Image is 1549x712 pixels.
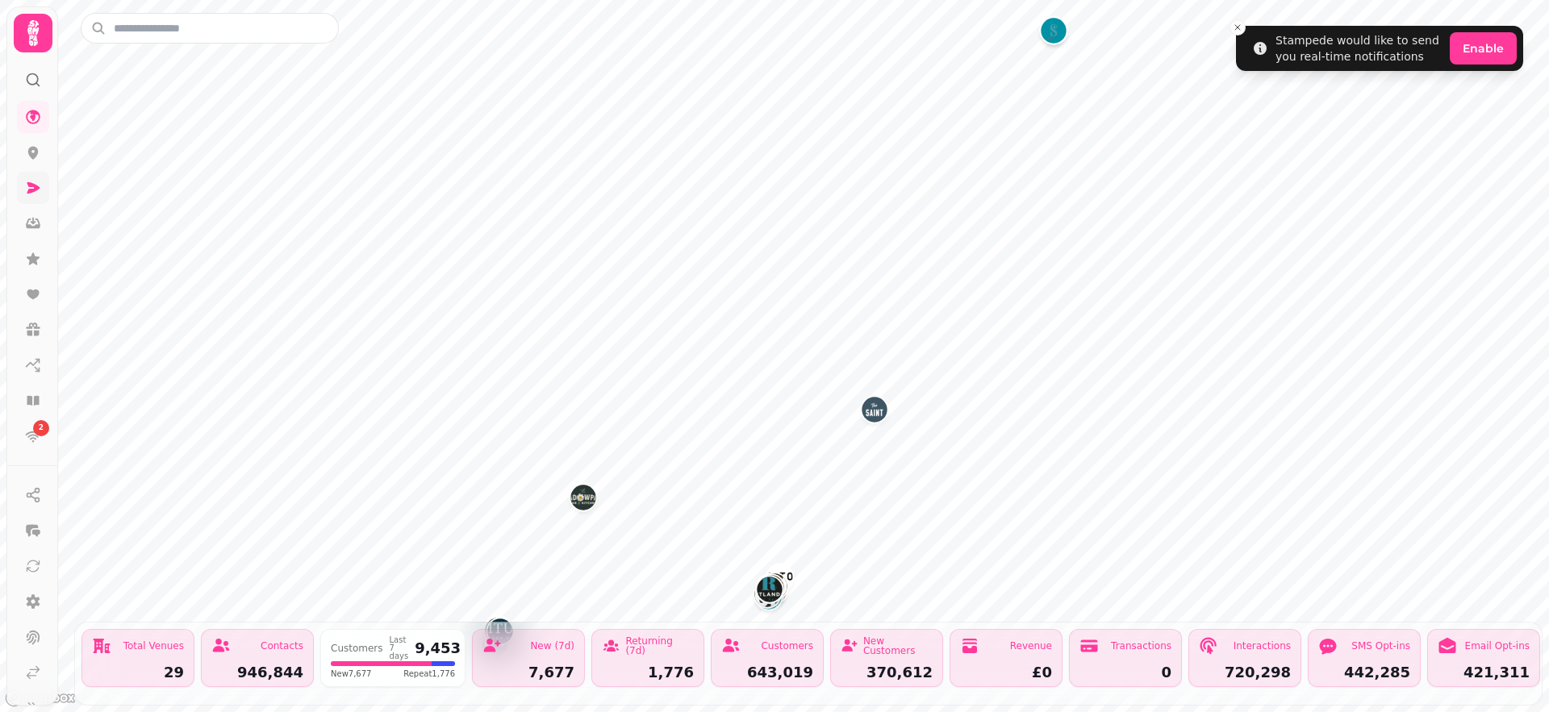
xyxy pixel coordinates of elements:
[570,485,596,510] button: The Meadowpark
[92,665,184,680] div: 29
[1351,641,1410,651] div: SMS Opt-ins
[1438,665,1530,680] div: 421,311
[862,397,887,423] button: The Saint
[761,641,813,651] div: Customers
[486,617,511,647] div: Map marker
[485,618,511,643] button: The Smoking Fox
[754,581,780,607] button: The Fountain
[1199,665,1291,680] div: 720,298
[1234,641,1291,651] div: Interactions
[1276,32,1443,65] div: Stampede would like to send you real-time notifications
[758,575,784,601] button: The Queens Arms
[485,618,511,648] div: Map marker
[487,618,513,649] div: Map marker
[758,575,784,606] div: Map marker
[17,420,49,452] a: 2
[1450,32,1517,65] button: Enable
[1010,641,1052,651] div: Revenue
[331,643,383,653] div: Customers
[261,641,303,651] div: Contacts
[767,564,793,590] button: Cold Town Beer
[530,641,574,651] div: New (7d)
[486,617,511,643] button: The Raven
[757,577,783,607] div: Map marker
[1111,641,1171,651] div: Transactions
[757,575,783,601] button: Crave Loyalty
[390,636,409,660] div: Last 7 days
[960,665,1052,680] div: £0
[5,689,76,707] a: Mapbox logo
[415,641,461,656] div: 9,453
[762,573,787,604] div: Map marker
[331,668,371,680] span: New 7,677
[721,665,813,680] div: 643,019
[757,575,783,606] div: Map marker
[625,636,694,656] div: Returning (7d)
[767,564,793,595] div: Map marker
[570,485,596,515] div: Map marker
[757,577,783,602] button: The Rutland Hotel
[487,618,513,644] button: The Spiritualist Glasgow
[403,668,455,680] span: Repeat 1,776
[1230,19,1246,35] button: Close toast
[1318,665,1410,680] div: 442,285
[602,665,694,680] div: 1,776
[1465,641,1530,651] div: Email Opt-ins
[762,573,787,599] button: The Basement
[482,665,574,680] div: 7,677
[863,636,933,656] div: New Customers
[123,641,184,651] div: Total Venues
[211,665,303,680] div: 946,844
[754,581,780,612] div: Map marker
[862,397,887,427] div: Map marker
[39,423,44,434] span: 2
[841,665,933,680] div: 370,612
[1079,665,1171,680] div: 0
